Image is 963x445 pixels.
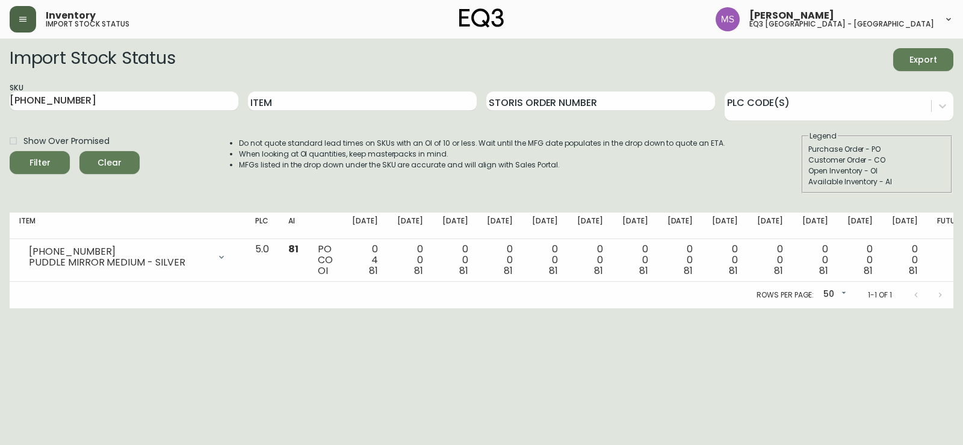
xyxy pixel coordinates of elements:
div: Purchase Order - PO [808,144,946,155]
span: 81 [819,264,828,278]
img: 1b6e43211f6f3cc0b0729c9049b8e7af [716,7,740,31]
div: 0 0 [487,244,513,276]
span: 81 [639,264,648,278]
th: [DATE] [838,213,883,239]
th: [DATE] [658,213,703,239]
div: PUDDLE MIRROR MEDIUM - SILVER [29,257,209,268]
div: 0 0 [847,244,873,276]
button: Clear [79,151,140,174]
span: Clear [89,155,130,170]
span: 81 [684,264,693,278]
span: OI [318,264,328,278]
img: logo [459,8,504,28]
div: 0 0 [757,244,783,276]
p: Rows per page: [757,290,814,300]
h5: import stock status [46,20,129,28]
span: 81 [288,242,299,256]
button: Filter [10,151,70,174]
span: 81 [459,264,468,278]
div: [PHONE_NUMBER] [29,246,209,257]
th: [DATE] [793,213,838,239]
div: 0 0 [532,244,558,276]
div: 0 0 [622,244,648,276]
span: 81 [774,264,783,278]
span: Show Over Promised [23,135,110,148]
li: MFGs listed in the drop down under the SKU are accurate and will align with Sales Portal. [239,160,725,170]
h5: eq3 [GEOGRAPHIC_DATA] - [GEOGRAPHIC_DATA] [749,20,934,28]
h2: Import Stock Status [10,48,175,71]
span: [PERSON_NAME] [749,11,834,20]
th: [DATE] [433,213,478,239]
th: PLC [246,213,279,239]
th: [DATE] [388,213,433,239]
div: 0 0 [937,244,963,276]
span: 81 [909,264,918,278]
div: PO CO [318,244,333,276]
th: [DATE] [748,213,793,239]
span: Export [903,52,944,67]
div: 0 4 [352,244,378,276]
p: 1-1 of 1 [868,290,892,300]
div: 0 0 [577,244,603,276]
span: 81 [729,264,738,278]
div: 0 0 [442,244,468,276]
th: [DATE] [882,213,927,239]
legend: Legend [808,131,838,142]
span: 81 [549,264,558,278]
th: Item [10,213,246,239]
div: 0 0 [712,244,738,276]
span: 81 [414,264,423,278]
span: Inventory [46,11,96,20]
div: 0 0 [802,244,828,276]
li: When looking at OI quantities, keep masterpacks in mind. [239,149,725,160]
th: [DATE] [342,213,388,239]
th: [DATE] [522,213,568,239]
div: 0 0 [667,244,693,276]
th: [DATE] [613,213,658,239]
button: Export [893,48,953,71]
th: AI [279,213,308,239]
th: [DATE] [568,213,613,239]
div: Available Inventory - AI [808,176,946,187]
div: 0 0 [892,244,918,276]
span: 81 [504,264,513,278]
div: 50 [819,285,849,305]
span: 81 [864,264,873,278]
li: Do not quote standard lead times on SKUs with an OI of 10 or less. Wait until the MFG date popula... [239,138,725,149]
th: [DATE] [477,213,522,239]
div: Open Inventory - OI [808,166,946,176]
div: 0 0 [397,244,423,276]
td: 5.0 [246,239,279,282]
th: [DATE] [702,213,748,239]
div: [PHONE_NUMBER]PUDDLE MIRROR MEDIUM - SILVER [19,244,236,270]
div: Customer Order - CO [808,155,946,166]
span: 81 [369,264,378,278]
span: 81 [594,264,603,278]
